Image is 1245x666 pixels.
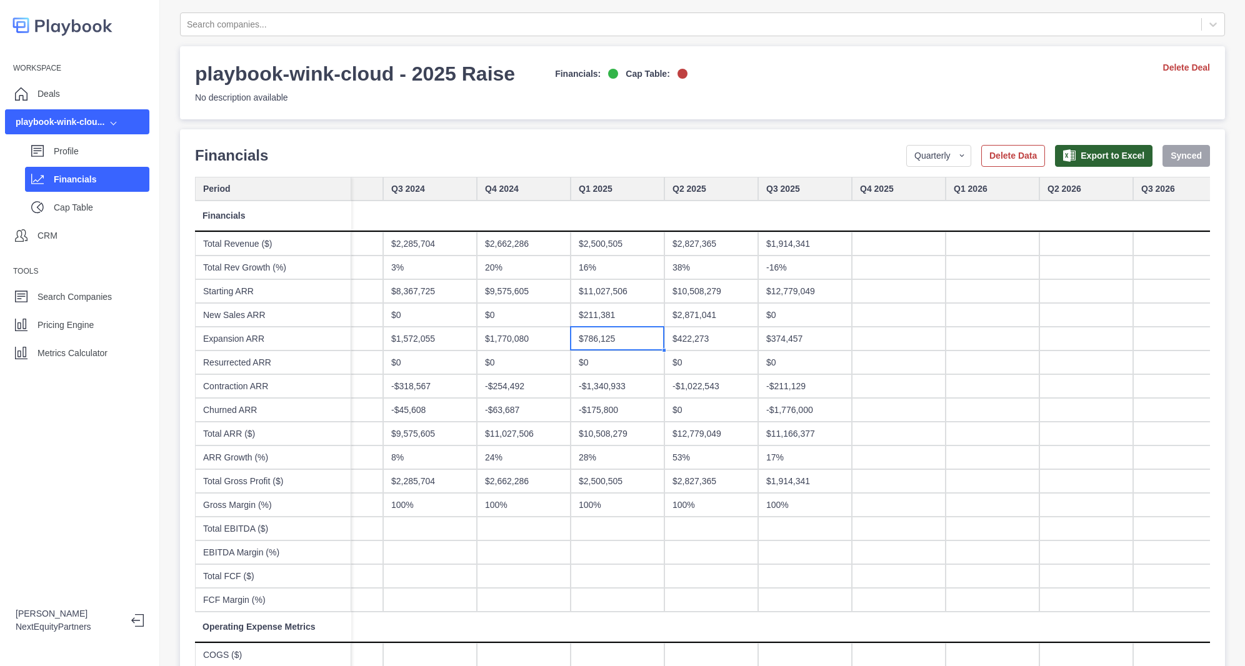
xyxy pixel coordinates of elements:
[664,398,758,422] div: $0
[195,350,351,374] div: Resurrected ARR
[664,422,758,445] div: $12,779,049
[383,256,477,279] div: 3%
[758,445,852,469] div: 17%
[571,350,664,374] div: $0
[383,493,477,517] div: 100%
[571,303,664,327] div: $211,381
[195,588,351,612] div: FCF Margin (%)
[195,279,351,303] div: Starting ARR
[758,303,852,327] div: $0
[555,67,601,81] p: Financials:
[195,398,351,422] div: Churned ARR
[852,177,946,201] div: Q4 2025
[383,177,477,201] div: Q3 2024
[1133,177,1227,201] div: Q3 2026
[626,67,670,81] p: Cap Table:
[37,229,57,242] p: CRM
[664,374,758,398] div: -$1,022,543
[383,232,477,256] div: $2,285,704
[758,232,852,256] div: $1,914,341
[571,469,664,493] div: $2,500,505
[477,398,571,422] div: -$63,687
[1055,145,1152,167] button: Export to Excel
[608,69,618,79] img: on-logo
[1162,145,1210,167] button: Synced
[195,177,351,201] div: Period
[664,493,758,517] div: 100%
[195,422,351,445] div: Total ARR ($)
[664,327,758,350] div: $422,273
[12,12,112,38] img: logo-colored
[477,469,571,493] div: $2,662,286
[16,607,121,620] p: [PERSON_NAME]
[195,493,351,517] div: Gross Margin (%)
[664,445,758,469] div: 53%
[664,279,758,303] div: $10,508,279
[54,173,149,186] p: Financials
[664,177,758,201] div: Q2 2025
[477,493,571,517] div: 100%
[477,445,571,469] div: 24%
[195,517,351,540] div: Total EBITDA ($)
[758,327,852,350] div: $374,457
[758,279,852,303] div: $12,779,049
[195,232,351,256] div: Total Revenue ($)
[1039,177,1133,201] div: Q2 2026
[383,374,477,398] div: -$318,567
[477,327,571,350] div: $1,770,080
[758,256,852,279] div: -16%
[477,279,571,303] div: $9,575,605
[664,232,758,256] div: $2,827,365
[383,398,477,422] div: -$45,608
[571,327,664,350] div: $786,125
[571,256,664,279] div: 16%
[571,374,664,398] div: -$1,340,933
[677,69,687,79] img: off-logo
[383,279,477,303] div: $8,367,725
[758,422,852,445] div: $11,166,377
[195,540,351,564] div: EBITDA Margin (%)
[195,374,351,398] div: Contraction ARR
[195,144,268,167] p: Financials
[1163,61,1210,74] a: Delete Deal
[37,87,60,101] p: Deals
[571,279,664,303] div: $11,027,506
[383,327,477,350] div: $1,572,055
[758,469,852,493] div: $1,914,341
[195,445,351,469] div: ARR Growth (%)
[383,350,477,374] div: $0
[571,177,664,201] div: Q1 2025
[195,303,351,327] div: New Sales ARR
[571,445,664,469] div: 28%
[664,256,758,279] div: 38%
[383,445,477,469] div: 8%
[571,398,664,422] div: -$175,800
[16,116,104,129] div: playbook-wink-clou...
[195,91,687,104] p: No description available
[477,303,571,327] div: $0
[54,145,149,158] p: Profile
[16,620,121,634] p: NextEquityPartners
[758,374,852,398] div: -$211,129
[477,256,571,279] div: 20%
[37,319,94,332] p: Pricing Engine
[758,350,852,374] div: $0
[477,350,571,374] div: $0
[54,201,149,214] p: Cap Table
[477,232,571,256] div: $2,662,286
[758,398,852,422] div: -$1,776,000
[195,612,351,643] div: Operating Expense Metrics
[383,469,477,493] div: $2,285,704
[195,256,351,279] div: Total Rev Growth (%)
[37,347,107,360] p: Metrics Calculator
[195,327,351,350] div: Expansion ARR
[195,469,351,493] div: Total Gross Profit ($)
[758,493,852,517] div: 100%
[664,350,758,374] div: $0
[571,493,664,517] div: 100%
[664,469,758,493] div: $2,827,365
[946,177,1039,201] div: Q1 2026
[571,422,664,445] div: $10,508,279
[571,232,664,256] div: $2,500,505
[383,422,477,445] div: $9,575,605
